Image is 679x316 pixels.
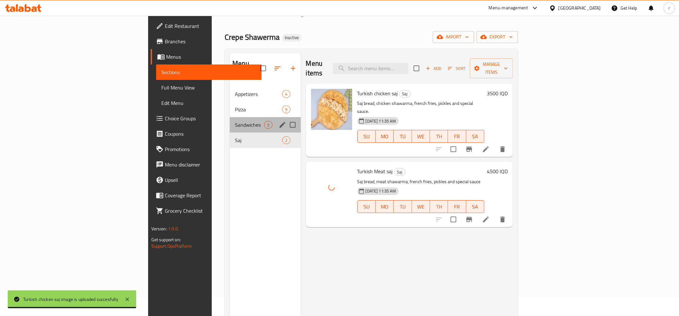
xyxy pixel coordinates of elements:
[151,225,167,233] span: Version:
[165,161,256,168] span: Menu disclaimer
[482,216,490,223] a: Edit menu item
[425,65,442,72] span: Add
[482,33,513,41] span: export
[376,130,394,143] button: MO
[461,212,477,227] button: Branch-specific-item
[357,89,398,98] span: Turkish chicken saj
[306,59,325,78] h2: Menu items
[151,188,262,203] a: Coverage Report
[433,202,445,211] span: TH
[357,178,485,186] p: Saj bread, meat shawarma, french fries, pickles and special sauce
[430,130,448,143] button: TH
[230,117,300,132] div: Sandwiches3edit
[412,200,430,213] button: WE
[433,132,445,141] span: TH
[151,172,262,188] a: Upsell
[469,202,482,211] span: SA
[156,80,262,95] a: Full Menu View
[395,168,405,176] span: Saj
[270,61,285,76] span: Sort sections
[489,4,528,12] div: Menu-management
[151,141,262,157] a: Promotions
[444,64,470,73] span: Sort items
[423,64,444,73] span: Add item
[151,111,262,126] a: Choice Groups
[448,200,466,213] button: FR
[165,38,256,45] span: Branches
[165,192,256,199] span: Coverage Report
[168,225,178,233] span: 1.0.0
[264,122,272,128] span: 3
[225,10,518,18] nav: breadcrumb
[396,202,409,211] span: TU
[448,130,466,143] button: FR
[470,58,513,78] button: Manage items
[151,34,262,49] a: Branches
[495,141,510,157] button: delete
[151,157,262,172] a: Menu disclaimer
[161,99,256,107] span: Edit Menu
[282,106,290,113] div: items
[151,18,262,34] a: Edit Restaurant
[394,200,412,213] button: TU
[466,130,484,143] button: SA
[430,200,448,213] button: TH
[412,130,430,143] button: WE
[230,84,300,150] nav: Menu sections
[350,10,352,18] li: /
[487,89,508,98] h6: 3500 IQD
[433,31,474,43] button: import
[278,120,287,130] button: edit
[235,90,282,98] span: Appetizers
[482,145,490,153] a: Edit menu item
[394,130,412,143] button: TU
[256,62,270,75] span: Select all sections
[151,235,181,244] span: Get support on:
[333,63,408,74] input: search
[396,132,409,141] span: TU
[151,49,262,64] a: Menus
[235,136,282,144] span: Saj
[311,89,352,130] img: Turkish chicken saj
[235,106,282,113] span: Pizza
[320,10,322,18] li: /
[151,242,192,250] a: Support.OpsPlatform
[487,167,508,176] h6: 4500 IQD
[282,136,290,144] div: items
[282,107,290,113] span: 9
[394,168,406,176] div: Saj
[165,22,256,30] span: Edit Restaurant
[165,115,256,122] span: Choice Groups
[410,62,423,75] span: Select section
[235,121,264,129] span: Sandwiches
[156,64,262,80] a: Sections
[253,10,317,18] a: Restaurants management
[448,65,466,72] span: Sort
[447,213,460,226] span: Select to update
[282,137,290,143] span: 2
[230,132,300,148] div: Saj2
[230,102,300,117] div: Pizza9
[282,90,290,98] div: items
[285,61,301,76] button: Add section
[156,95,262,111] a: Edit Menu
[415,202,427,211] span: WE
[668,4,670,12] span: r
[363,118,399,124] span: [DATE] 11:35 AM
[400,90,410,98] span: Saj
[23,296,118,303] div: Turkish chicken saj image is uploaded succesfully
[495,212,510,227] button: delete
[475,60,508,76] span: Manage items
[165,145,256,153] span: Promotions
[447,142,460,156] span: Select to update
[461,141,477,157] button: Branch-specific-item
[161,84,256,91] span: Full Menu View
[325,10,347,18] a: Menus
[166,53,256,61] span: Menus
[282,34,301,42] div: Inactive
[165,207,256,215] span: Grocery Checklist
[357,99,485,115] p: Saj bread, chicken shawarma, french fries, pickles and special sauce.
[451,202,463,211] span: FR
[230,86,300,102] div: Appetizers4
[165,176,256,184] span: Upsell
